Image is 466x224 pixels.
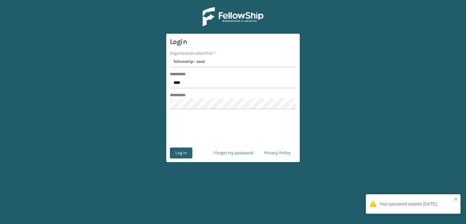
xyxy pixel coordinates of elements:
button: close [454,197,458,202]
img: Logo [203,7,263,26]
label: Organization Identifier [170,50,216,56]
div: Your password expires [DATE]. [379,201,438,207]
a: Privacy Policy [259,148,296,158]
h3: Login [170,37,296,46]
button: Log In [170,148,192,158]
a: I forgot my password [208,148,259,158]
iframe: reCAPTCHA [187,117,279,140]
